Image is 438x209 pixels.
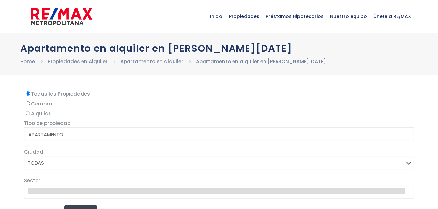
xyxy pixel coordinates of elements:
[327,7,370,26] span: Nuestro equipo
[24,148,43,155] span: Ciudad
[48,58,108,65] a: Propiedades en Alquiler
[31,7,92,26] img: remax-metropolitana-logo
[370,7,414,26] span: Únete a RE/MAX
[196,58,326,65] a: Apartamento en alquiler en [PERSON_NAME][DATE]
[26,91,30,96] input: Todas las Propiedades
[26,111,30,115] input: Alquilar
[20,58,35,65] a: Home
[26,101,30,105] input: Comprar
[24,100,414,108] label: Comprar
[28,139,406,146] option: CASA
[207,7,226,26] span: Inicio
[24,90,414,98] label: Todas las Propiedades
[20,43,418,54] h1: Apartamento en alquiler en [PERSON_NAME][DATE]
[24,120,71,127] span: Tipo de propiedad
[24,109,414,118] label: Alquilar
[120,58,183,65] a: Apartamento en alquiler
[24,177,40,184] span: Sector
[28,131,406,139] option: APARTAMENTO
[226,7,263,26] span: Propiedades
[263,7,327,26] span: Préstamos Hipotecarios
